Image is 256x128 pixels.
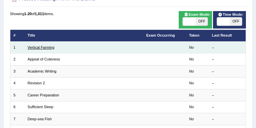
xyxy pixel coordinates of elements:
div: – [212,45,243,50]
div: Showing of items. [10,11,246,16]
em: No [189,117,194,121]
span: Time Mode: [216,12,245,18]
th: Last Result [209,30,246,41]
a: Appeal of Cuteness [28,57,60,61]
div: – [212,69,243,74]
th: # [10,30,25,41]
td: 7 [10,113,25,125]
div: Show exams occurring in exams [179,11,212,29]
em: No [189,45,194,49]
em: No [189,81,194,85]
span: OFF [196,17,208,26]
em: No [189,57,194,61]
td: 5 [10,89,25,101]
td: 1 [10,42,25,53]
a: Academic Writing [28,69,56,73]
em: No [189,105,194,109]
a: Vertical Farming [28,45,54,49]
td: 3 [10,66,25,77]
em: No [189,69,194,73]
span: OFF [230,17,242,26]
td: 2 [10,53,25,65]
th: Taken [186,30,209,41]
td: 6 [10,101,25,113]
b: 1-20 [24,12,32,16]
div: – [212,117,243,122]
a: Revision 2 [28,81,45,85]
a: Career Preparation [28,93,59,97]
em: No [189,93,194,97]
span: Exam Mode: [182,12,213,18]
th: Title [25,30,143,41]
div: – [212,93,243,98]
a: Exam Occurring [146,33,175,37]
div: – [212,104,243,110]
div: – [212,57,243,62]
div: – [212,81,243,86]
a: Deep-sea Fish [28,117,52,121]
td: 4 [10,77,25,89]
b: 1,011 [35,12,44,16]
a: Sufficient Sleep [28,105,53,109]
